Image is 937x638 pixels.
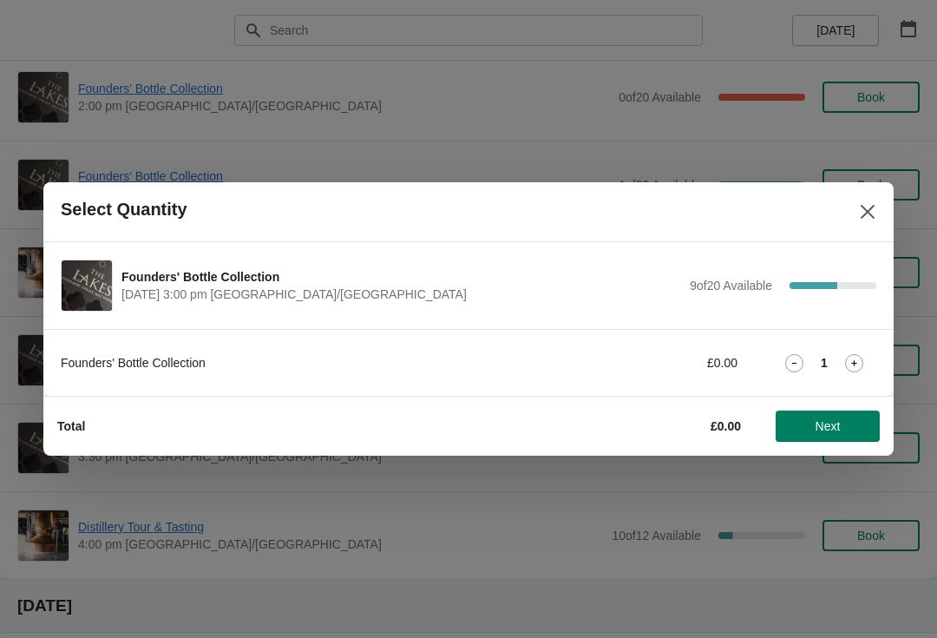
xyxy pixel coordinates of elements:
strong: 1 [821,354,828,372]
span: Next [816,419,841,433]
strong: £0.00 [711,419,741,433]
div: Founders' Bottle Collection [61,354,542,372]
span: Founders' Bottle Collection [121,268,681,286]
h2: Select Quantity [61,200,187,220]
div: £0.00 [577,354,737,372]
img: Founders' Bottle Collection | | October 26 | 3:00 pm Europe/London [62,260,112,311]
button: Close [852,196,883,227]
span: 9 of 20 Available [690,279,772,293]
button: Next [776,411,880,442]
span: [DATE] 3:00 pm [GEOGRAPHIC_DATA]/[GEOGRAPHIC_DATA] [121,286,681,303]
strong: Total [57,419,85,433]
